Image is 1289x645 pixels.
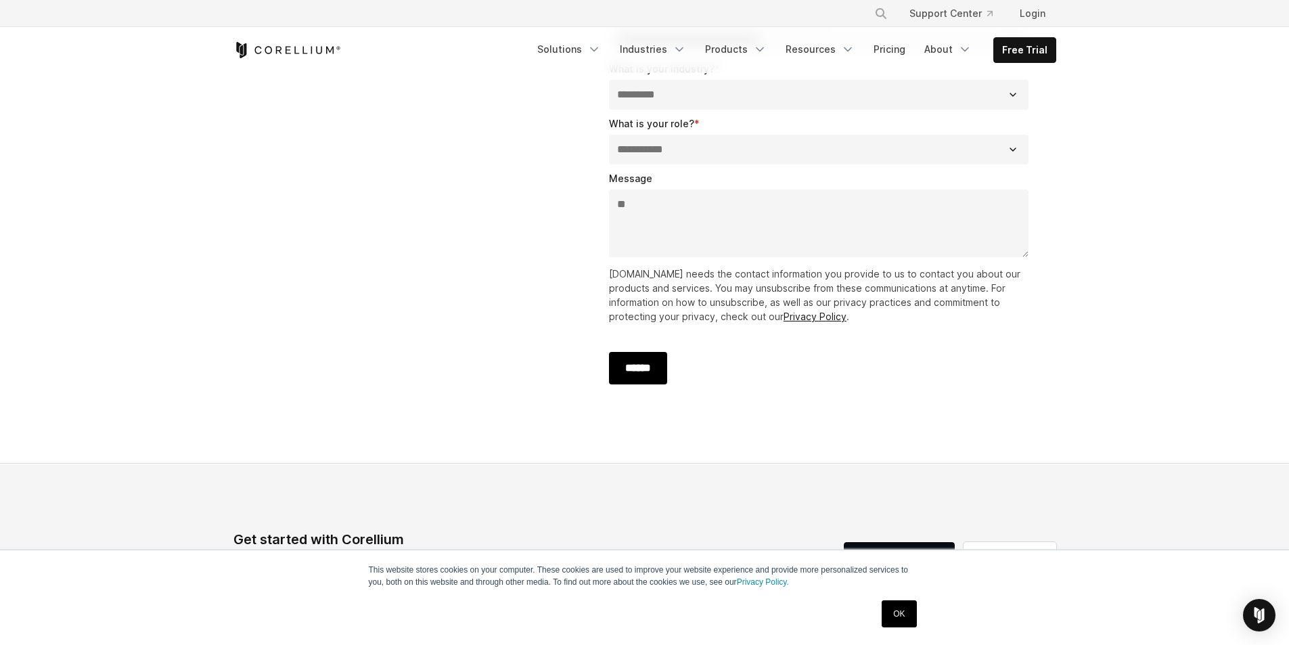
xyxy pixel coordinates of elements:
p: [DOMAIN_NAME] needs the contact information you provide to us to contact you about our products a... [609,267,1035,324]
a: Login [1009,1,1056,26]
div: Open Intercom Messenger [1243,599,1275,631]
a: OK [882,600,916,627]
span: What is your role? [609,118,694,129]
span: Message [609,173,652,184]
a: Privacy Policy. [737,577,789,587]
div: Get started with Corellium [233,529,580,550]
a: Contact us [964,542,1056,575]
a: Support Center [899,1,1003,26]
a: Free Trial [994,38,1056,62]
a: About [916,37,980,62]
a: Request a trial [844,542,955,575]
a: Privacy Policy [784,311,846,322]
a: Pricing [865,37,913,62]
button: Search [869,1,893,26]
a: Industries [612,37,694,62]
p: This website stores cookies on your computer. These cookies are used to improve your website expe... [369,564,921,588]
div: Navigation Menu [858,1,1056,26]
a: Corellium Home [233,42,341,58]
div: Navigation Menu [529,37,1056,63]
a: Resources [777,37,863,62]
a: Solutions [529,37,609,62]
a: Products [697,37,775,62]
